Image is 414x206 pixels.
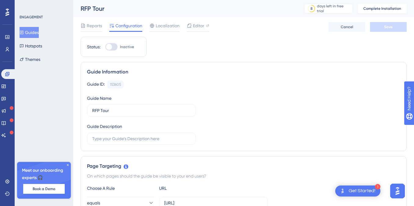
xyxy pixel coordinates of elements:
div: ENGAGEMENT [20,15,43,20]
span: Editor [193,22,204,29]
div: 153605 [110,82,121,87]
button: Hotspots [20,40,42,51]
span: Meet our onboarding experts 🎧 [22,167,66,182]
div: Status: [87,43,100,51]
div: Guide ID: [87,81,105,88]
button: Themes [20,54,40,65]
div: Guide Name [87,95,111,102]
div: Choose A Rule [87,185,154,192]
input: Type your Guide’s Name here [92,107,191,114]
button: Cancel [329,22,365,32]
span: Save [384,24,393,29]
span: Inactive [120,44,134,49]
span: Reports [87,22,102,29]
button: Book a Demo [23,184,65,194]
iframe: UserGuiding AI Assistant Launcher [388,182,407,200]
img: launcher-image-alternative-text [339,187,346,195]
div: URL [159,185,226,192]
div: Get Started! [349,188,376,194]
button: Complete Installation [358,4,407,13]
div: Guide Information [87,68,400,76]
span: Book a Demo [33,186,55,191]
span: Localization [156,22,180,29]
button: Guides [20,27,39,38]
div: days left in free trial [317,4,351,13]
div: 8 [310,6,313,11]
div: 1 [375,184,380,189]
span: Need Help? [14,2,38,9]
div: Guide Description [87,123,122,130]
span: Configuration [115,22,142,29]
button: Save [370,22,407,32]
div: RFP Tour [81,4,289,13]
div: Page Targeting [87,163,400,170]
span: Complete Installation [363,6,401,11]
div: On which pages should the guide be visible to your end users? [87,172,400,180]
span: Cancel [341,24,353,29]
input: Type your Guide’s Description here [92,135,191,142]
div: Open Get Started! checklist, remaining modules: 1 [335,185,380,197]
